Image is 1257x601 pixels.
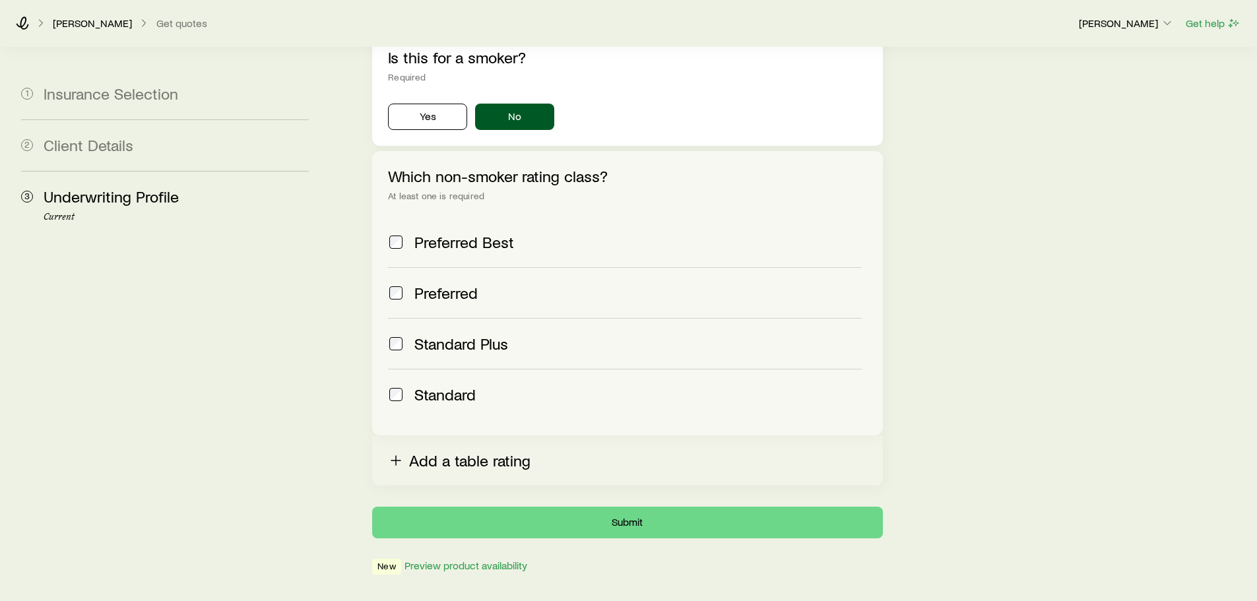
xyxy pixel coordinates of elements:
button: Yes [388,104,467,130]
span: 2 [21,139,33,151]
span: 1 [21,88,33,100]
span: Standard Plus [414,334,508,353]
span: Preferred [414,284,478,302]
button: Preview product availability [404,559,528,572]
button: Add a table rating [372,435,882,486]
button: Get quotes [156,17,208,30]
button: [PERSON_NAME] [1078,16,1175,32]
input: Preferred [389,286,403,300]
input: Standard [389,388,403,401]
span: Standard [414,385,476,404]
span: Underwriting Profile [44,187,179,206]
input: Preferred Best [389,236,403,249]
div: Required [388,72,866,82]
span: 3 [21,191,33,203]
span: Insurance Selection [44,84,178,103]
span: Preferred Best [414,233,514,251]
p: Is this for a smoker? [388,48,866,67]
p: Current [44,212,309,222]
div: At least one is required [388,191,866,201]
p: [PERSON_NAME] [53,16,132,30]
p: [PERSON_NAME] [1079,16,1174,30]
button: Submit [372,507,882,538]
p: Which non-smoker rating class? [388,167,866,185]
button: No [475,104,554,130]
span: New [377,561,395,575]
button: Get help [1185,16,1241,31]
span: Client Details [44,135,133,154]
input: Standard Plus [389,337,403,350]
